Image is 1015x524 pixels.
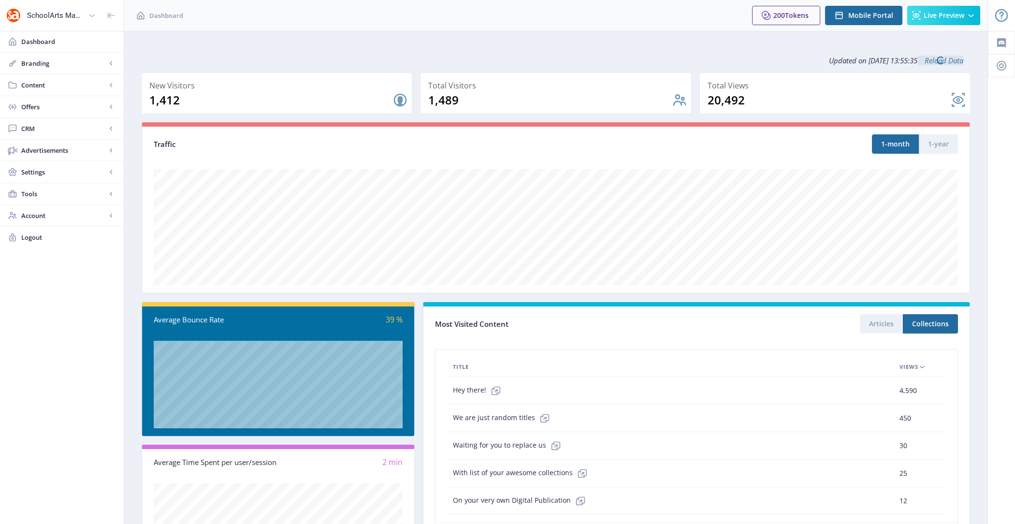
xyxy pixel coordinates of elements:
span: 450 [899,412,911,424]
button: Collections [903,314,958,334]
span: Settings [21,167,106,177]
button: 1-month [872,134,919,154]
div: 1,412 [149,92,392,108]
span: We are just random titles [453,408,554,428]
span: Mobile Portal [848,12,893,19]
span: CRM [21,124,106,133]
button: 200Tokens [752,6,820,25]
span: 25 [899,467,907,479]
span: 12 [899,495,907,507]
span: On your very own Digital Publication [453,491,590,510]
button: Live Preview [907,6,980,25]
span: Account [21,211,106,220]
div: 20,492 [708,92,951,108]
div: Total Views [708,79,966,92]
span: Offers [21,102,106,112]
span: Branding [21,58,106,68]
button: Articles [860,314,903,334]
div: SchoolArts Magazine [27,5,84,26]
span: Dashboard [21,37,116,46]
div: Total Visitors [428,79,687,92]
div: 1,489 [428,92,671,108]
div: Most Visited Content [435,317,696,332]
div: New Visitors [149,79,408,92]
button: Mobile Portal [825,6,902,25]
span: Dashboard [149,11,183,20]
span: Title [453,361,469,373]
a: Reload Data [917,56,963,65]
div: Average Time Spent per user/session [154,457,278,468]
span: 4,590 [899,385,917,396]
span: Views [899,361,918,373]
span: Tools [21,189,106,199]
span: Logout [21,233,116,242]
div: Average Bounce Rate [154,314,278,325]
span: Content [21,80,106,90]
span: Advertisements [21,146,106,155]
span: 30 [899,440,907,451]
span: Hey there! [453,381,506,400]
span: With list of your awesome collections [453,464,592,483]
span: Tokens [785,11,809,20]
span: Live Preview [924,12,964,19]
div: 2 min [278,457,403,468]
img: properties.app_icon.png [6,8,21,23]
span: Waiting for you to replace us [453,436,565,455]
button: 1-year [919,134,958,154]
div: Updated on [DATE] 13:55:35 [141,48,971,73]
span: 39 % [386,314,403,325]
div: Traffic [154,139,556,150]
